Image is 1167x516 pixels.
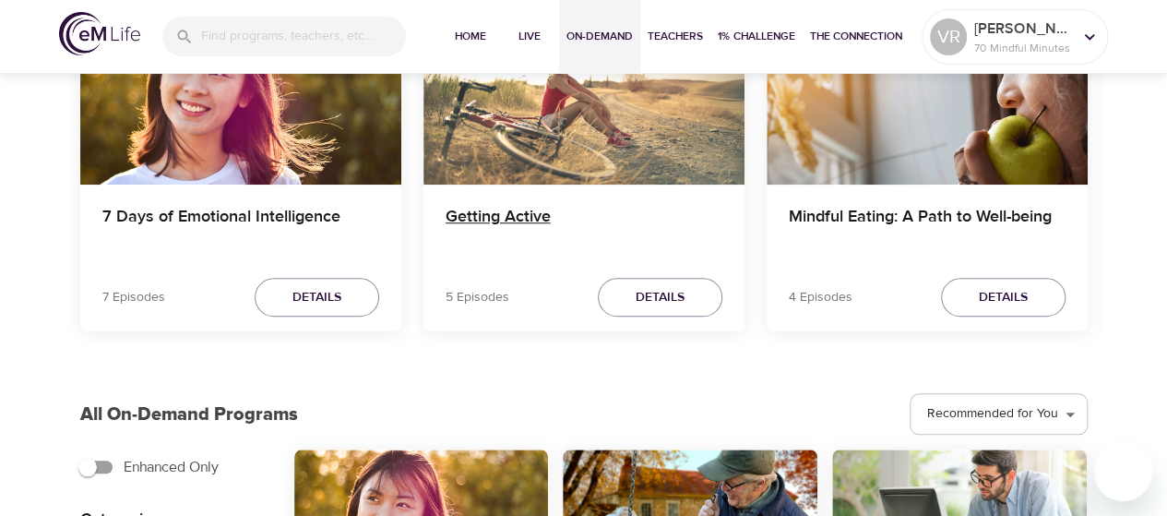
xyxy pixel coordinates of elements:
span: 1% Challenge [718,27,795,46]
h4: Getting Active [446,207,722,251]
span: Teachers [648,27,703,46]
img: logo [59,12,140,55]
iframe: Button to launch messaging window [1093,442,1152,501]
button: Getting Active [423,4,744,185]
span: Live [507,27,552,46]
h4: Mindful Eating: A Path to Well-being [789,207,1066,251]
p: [PERSON_NAME] [974,18,1072,40]
span: Details [636,286,685,309]
input: Find programs, teachers, etc... [201,17,406,56]
button: Details [598,278,722,318]
h4: 7 Days of Emotional Intelligence [102,207,379,251]
span: Home [448,27,493,46]
p: 5 Episodes [446,288,509,307]
span: Details [979,286,1028,309]
p: All On-Demand Programs [80,401,298,428]
span: Enhanced Only [124,456,219,478]
p: 70 Mindful Minutes [974,40,1072,56]
span: Details [292,286,341,309]
p: 7 Episodes [102,288,165,307]
p: 4 Episodes [789,288,852,307]
button: Details [941,278,1066,318]
button: Mindful Eating: A Path to Well-being [767,4,1088,185]
div: VR [930,18,967,55]
button: Details [255,278,379,318]
span: On-Demand [566,27,633,46]
button: 7 Days of Emotional Intelligence [80,4,401,185]
span: The Connection [810,27,902,46]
